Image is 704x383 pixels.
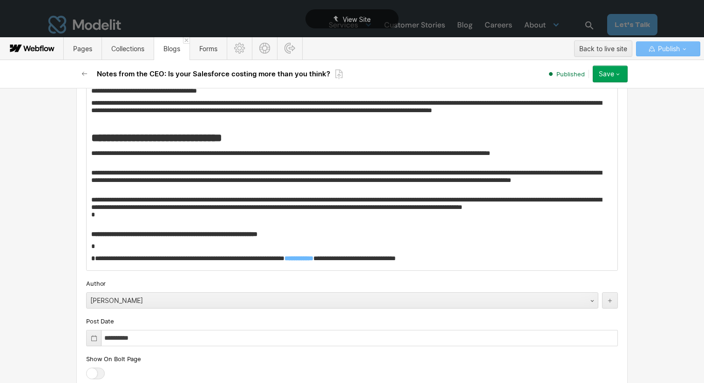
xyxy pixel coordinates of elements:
h2: Notes from the CEO: Is your Salesforce costing more than you think? [97,69,330,79]
div: [PERSON_NAME] [87,293,579,308]
span: Published [556,70,585,78]
span: Author [86,279,106,288]
span: Pages [73,45,92,53]
div: Save [599,70,614,78]
span: Publish [656,42,680,56]
div: Back to live site [579,42,627,56]
button: Publish [636,41,700,56]
button: Save [593,66,628,82]
span: Show On Bolt Page [86,355,141,363]
span: Forms [199,45,217,53]
a: Close 'Blogs' tab [183,37,190,44]
span: Blogs [163,45,180,53]
span: Post Date [86,317,114,325]
button: Back to live site [574,40,632,57]
span: View Site [343,15,371,23]
span: Collections [111,45,144,53]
